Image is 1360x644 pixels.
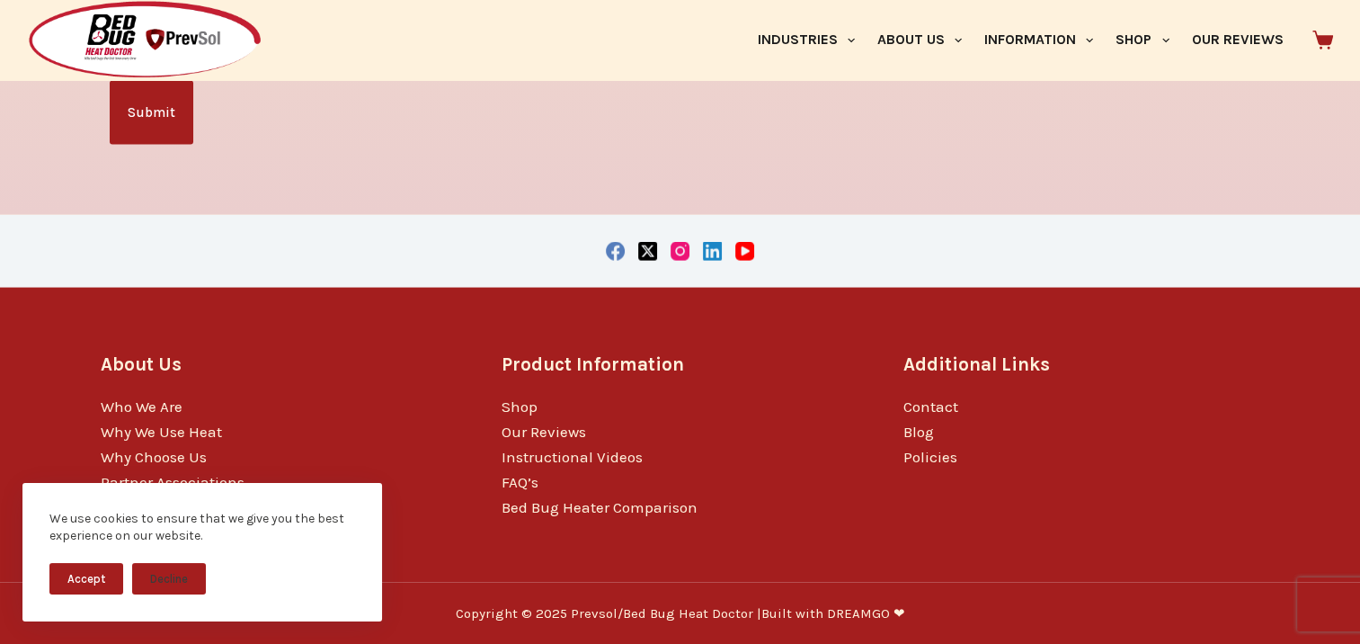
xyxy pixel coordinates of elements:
a: LinkedIn [703,242,722,261]
div: We use cookies to ensure that we give you the best experience on our website. [49,510,355,545]
a: Instructional Videos [502,448,643,466]
button: Decline [132,563,206,595]
a: Partner Associations [101,473,244,491]
a: Why We Use Heat [101,423,222,441]
a: Contact [903,398,958,416]
a: FAQ’s [502,473,538,491]
a: X (Twitter) [638,242,657,261]
a: Shop [502,398,538,416]
a: Blog [903,423,934,441]
a: YouTube [735,242,754,261]
a: Our Reviews [502,423,586,441]
button: Submit [110,81,193,145]
a: Why Choose Us [101,448,207,466]
a: Facebook [606,242,625,261]
a: Built with DREAMGO ❤ [761,605,905,622]
h3: Product Information [502,351,858,379]
a: Bed Bug Heater Comparison [502,498,698,516]
p: Copyright © 2025 Prevsol/Bed Bug Heat Doctor | [456,605,905,623]
a: Policies [903,448,957,466]
a: Instagram [671,242,689,261]
button: Accept [49,563,123,595]
h3: Additional Links [903,351,1260,379]
button: Open LiveChat chat widget [14,7,68,61]
h3: About Us [101,351,458,379]
a: Who We Are [101,398,182,416]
